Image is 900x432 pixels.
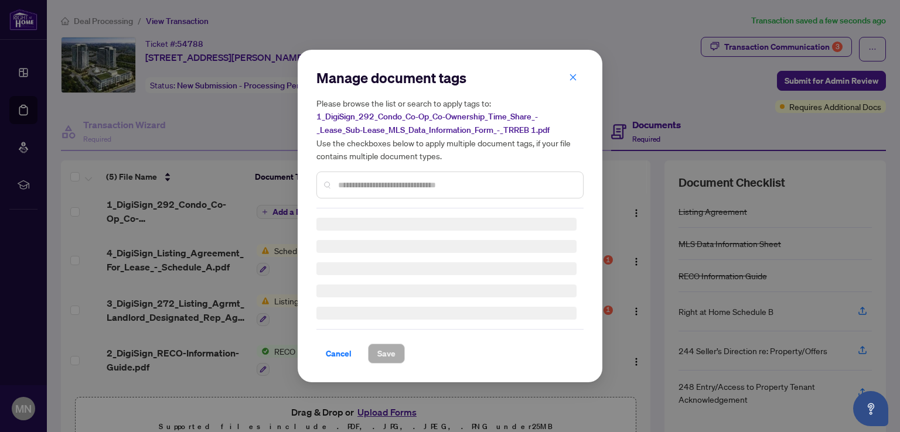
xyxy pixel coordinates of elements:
span: Cancel [326,344,352,363]
button: Cancel [316,344,361,364]
span: close [569,73,577,81]
span: 1_DigiSign_292_Condo_Co-Op_Co-Ownership_Time_Share_-_Lease_Sub-Lease_MLS_Data_Information_Form_-_... [316,111,550,135]
button: Open asap [853,391,888,426]
h2: Manage document tags [316,68,584,87]
h5: Please browse the list or search to apply tags to: Use the checkboxes below to apply multiple doc... [316,97,584,162]
button: Save [368,344,405,364]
